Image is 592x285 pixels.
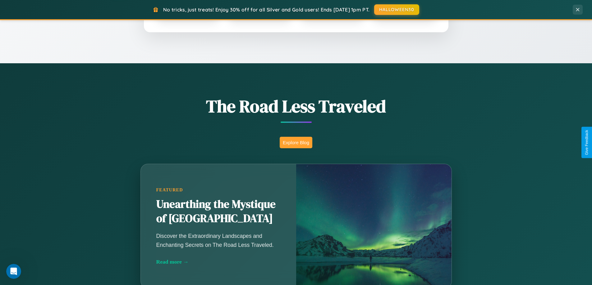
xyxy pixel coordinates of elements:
iframe: Intercom live chat [6,264,21,279]
span: No tricks, just treats! Enjoy 30% off for all Silver and Gold users! Ends [DATE] 1pm PT. [163,7,369,13]
div: Give Feedback [585,130,589,155]
div: Featured [156,187,281,193]
h1: The Road Less Traveled [110,94,483,118]
p: Discover the Extraordinary Landscapes and Enchanting Secrets on The Road Less Traveled. [156,232,281,249]
button: Explore Blog [280,137,312,148]
div: Read more → [156,259,281,265]
button: HALLOWEEN30 [374,4,419,15]
h2: Unearthing the Mystique of [GEOGRAPHIC_DATA] [156,197,281,226]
